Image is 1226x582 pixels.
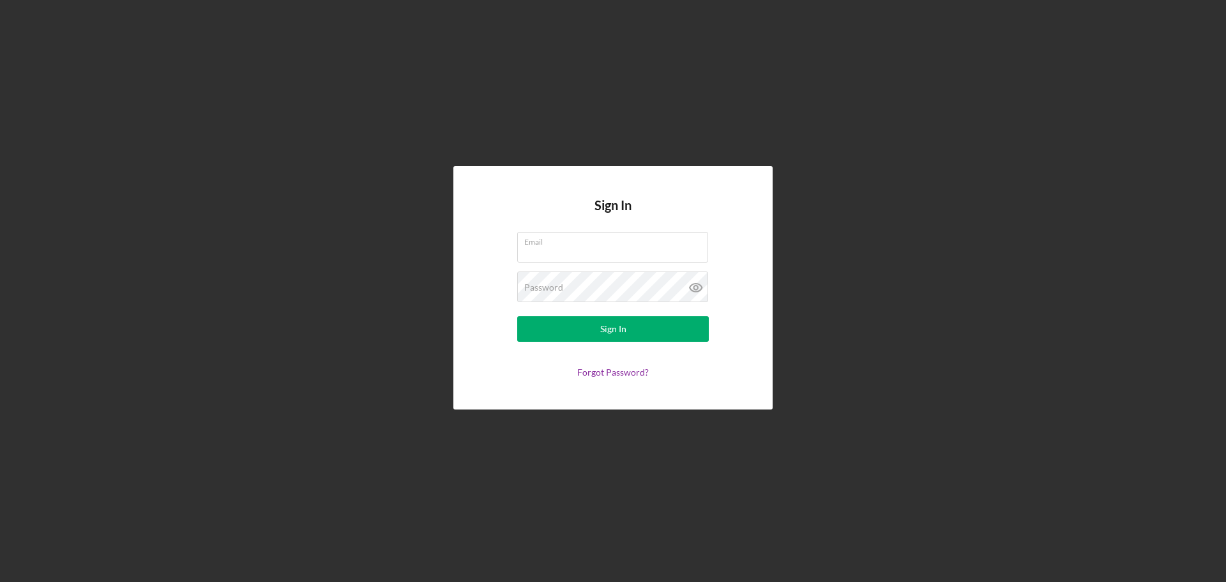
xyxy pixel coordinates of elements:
[577,367,649,378] a: Forgot Password?
[594,198,632,232] h4: Sign In
[524,233,708,247] label: Email
[517,316,709,342] button: Sign In
[600,316,626,342] div: Sign In
[524,282,563,293] label: Password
